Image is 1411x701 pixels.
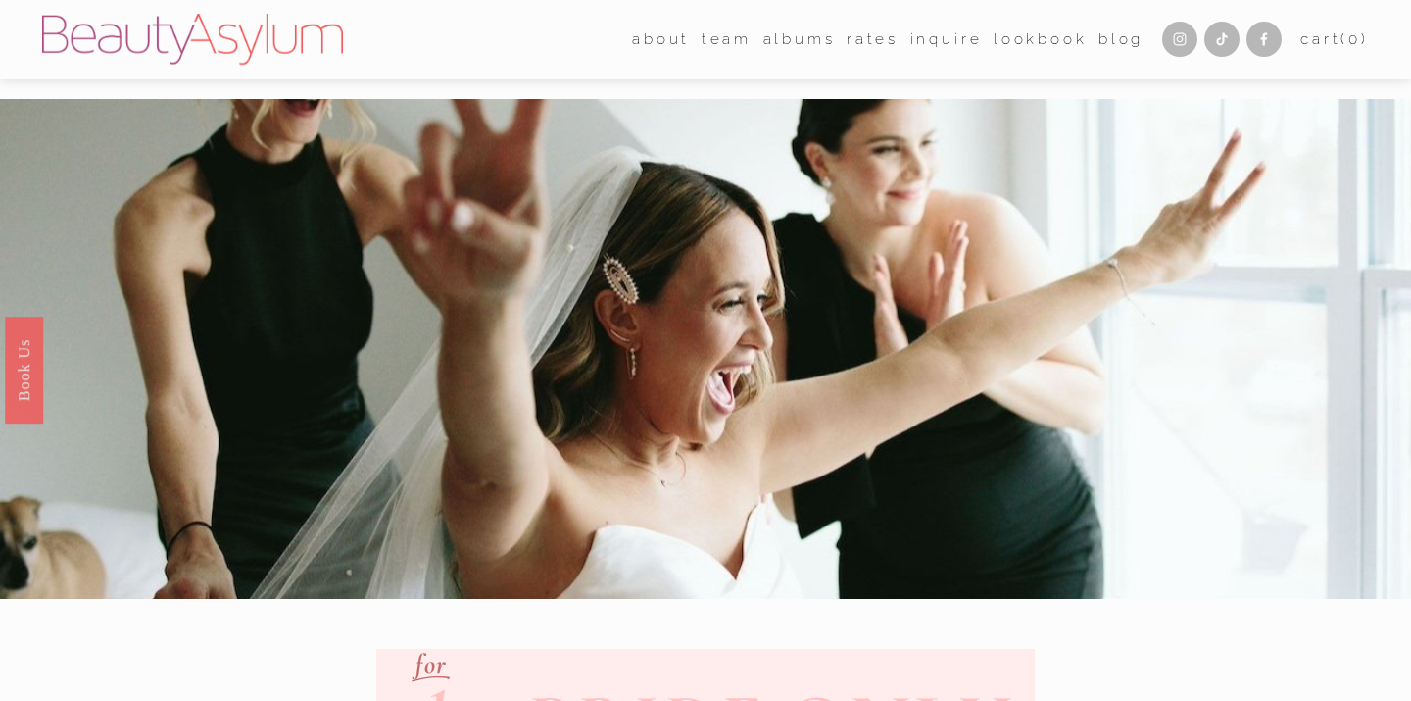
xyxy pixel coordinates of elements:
img: Beauty Asylum | Bridal Hair &amp; Makeup Charlotte &amp; Atlanta [42,14,343,65]
a: Facebook [1246,22,1282,57]
a: Instagram [1162,22,1197,57]
a: Book Us [5,316,43,423]
span: team [702,26,752,53]
a: Rates [847,25,899,55]
span: ( ) [1340,30,1368,48]
span: 0 [1348,30,1361,48]
em: for [415,648,447,680]
a: 0 items in cart [1300,26,1369,53]
span: about [632,26,690,53]
a: albums [763,25,836,55]
a: Blog [1098,25,1143,55]
a: Inquire [910,25,983,55]
a: folder dropdown [632,25,690,55]
a: folder dropdown [702,25,752,55]
a: TikTok [1204,22,1240,57]
a: Lookbook [994,25,1088,55]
